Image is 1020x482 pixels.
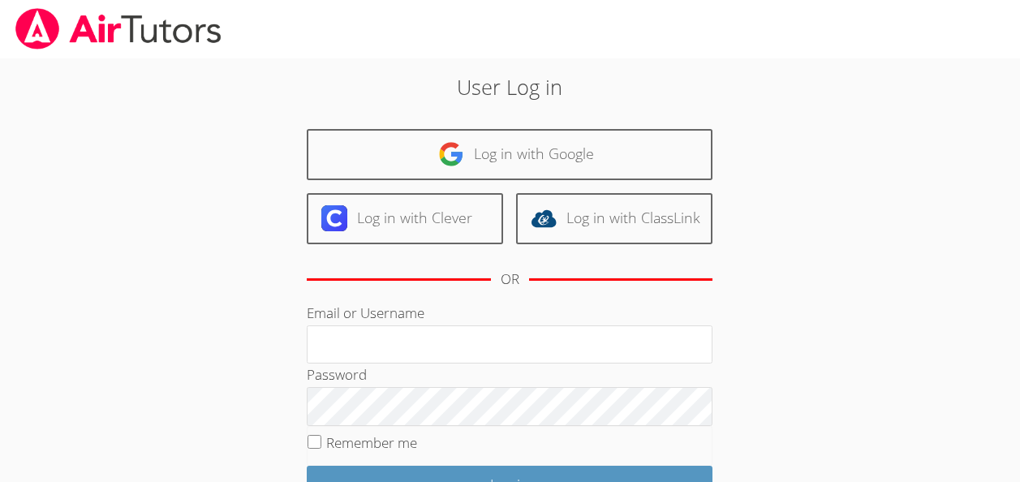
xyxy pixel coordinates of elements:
[307,365,367,384] label: Password
[307,193,503,244] a: Log in with Clever
[235,71,785,102] h2: User Log in
[501,268,519,291] div: OR
[531,205,557,231] img: classlink-logo-d6bb404cc1216ec64c9a2012d9dc4662098be43eaf13dc465df04b49fa7ab582.svg
[321,205,347,231] img: clever-logo-6eab21bc6e7a338710f1a6ff85c0baf02591cd810cc4098c63d3a4b26e2feb20.svg
[307,303,424,322] label: Email or Username
[14,8,223,49] img: airtutors_banner-c4298cdbf04f3fff15de1276eac7730deb9818008684d7c2e4769d2f7ddbe033.png
[326,433,417,452] label: Remember me
[516,193,712,244] a: Log in with ClassLink
[307,129,712,180] a: Log in with Google
[438,141,464,167] img: google-logo-50288ca7cdecda66e5e0955fdab243c47b7ad437acaf1139b6f446037453330a.svg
